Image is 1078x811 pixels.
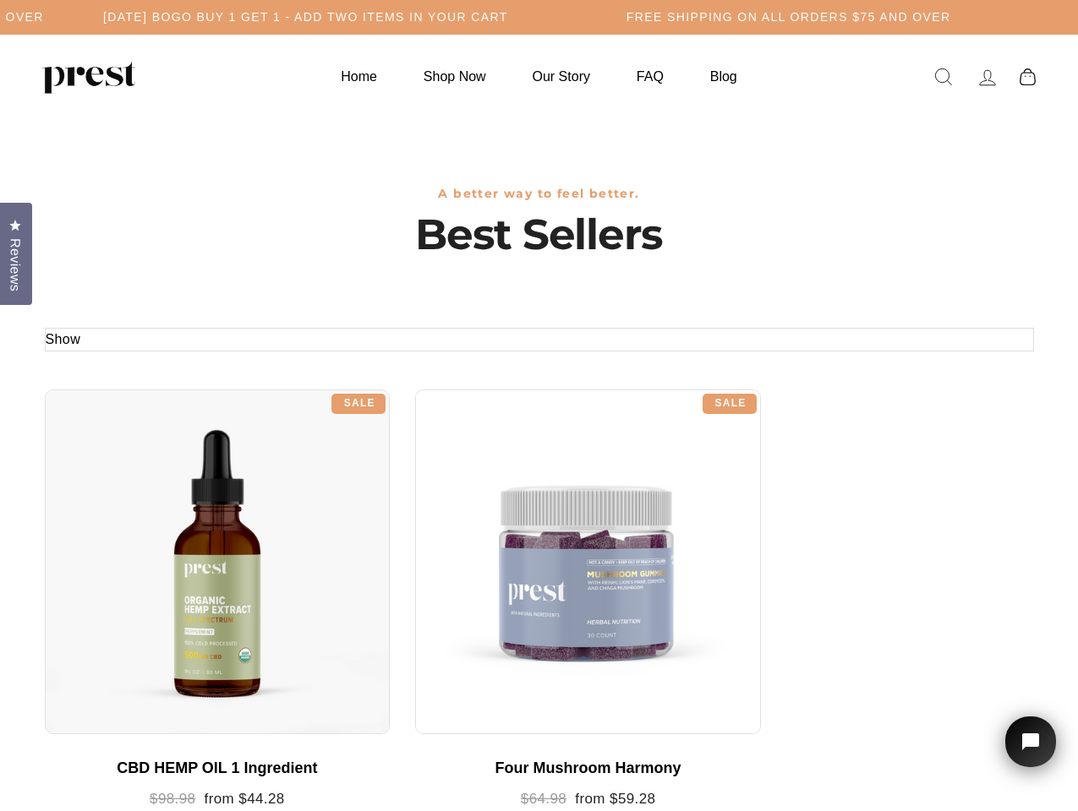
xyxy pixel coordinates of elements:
[62,759,374,778] div: CBD HEMP OIL 1 Ingredient
[103,10,508,24] h5: [DATE] BOGO BUY 1 GET 1 - ADD TWO ITEMS IN YOUR CART
[402,60,507,93] a: Shop Now
[320,60,758,93] ul: Primary
[432,791,744,808] div: from $59.28
[432,759,744,778] div: Four Mushroom Harmony
[150,791,195,807] span: $98.98
[983,693,1078,811] iframe: Tidio Chat
[45,210,1034,260] h1: Best Sellers
[689,60,758,93] a: Blog
[512,60,611,93] a: Our Story
[4,238,26,291] span: Reviews
[320,60,398,93] a: Home
[42,60,135,94] img: PREST ORGANICS
[331,394,386,414] div: Sale
[45,187,1034,201] h3: A better way to feel better.
[627,10,951,24] h5: Free Shipping on all orders $75 and over
[46,329,81,351] button: Show
[616,60,685,93] a: FAQ
[62,791,374,808] div: from $44.28
[521,791,566,807] span: $64.98
[703,394,757,414] div: Sale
